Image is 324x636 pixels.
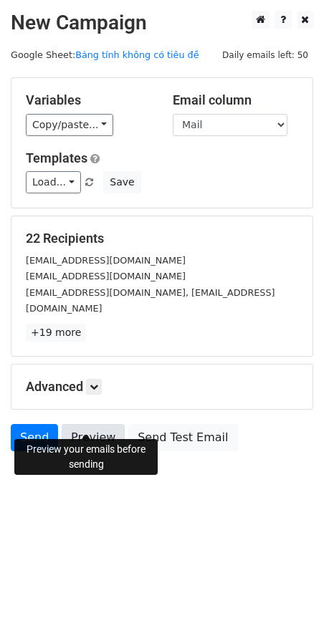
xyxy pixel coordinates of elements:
small: Google Sheet: [11,49,199,60]
button: Save [103,171,140,193]
div: Tiện ích trò chuyện [252,567,324,636]
h5: Advanced [26,379,298,395]
a: Daily emails left: 50 [217,49,313,60]
h2: New Campaign [11,11,313,35]
iframe: Chat Widget [252,567,324,636]
small: [EMAIL_ADDRESS][DOMAIN_NAME], [EMAIL_ADDRESS][DOMAIN_NAME] [26,287,275,314]
a: Send [11,424,58,451]
a: Preview [62,424,125,451]
div: Preview your emails before sending [14,439,158,475]
a: Bảng tính không có tiêu đề [75,49,199,60]
h5: 22 Recipients [26,231,298,246]
h5: Email column [173,92,298,108]
a: Templates [26,150,87,165]
small: [EMAIL_ADDRESS][DOMAIN_NAME] [26,271,186,281]
h5: Variables [26,92,151,108]
a: Send Test Email [128,424,237,451]
a: Load... [26,171,81,193]
a: Copy/paste... [26,114,113,136]
span: Daily emails left: 50 [217,47,313,63]
a: +19 more [26,324,86,342]
small: [EMAIL_ADDRESS][DOMAIN_NAME] [26,255,186,266]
